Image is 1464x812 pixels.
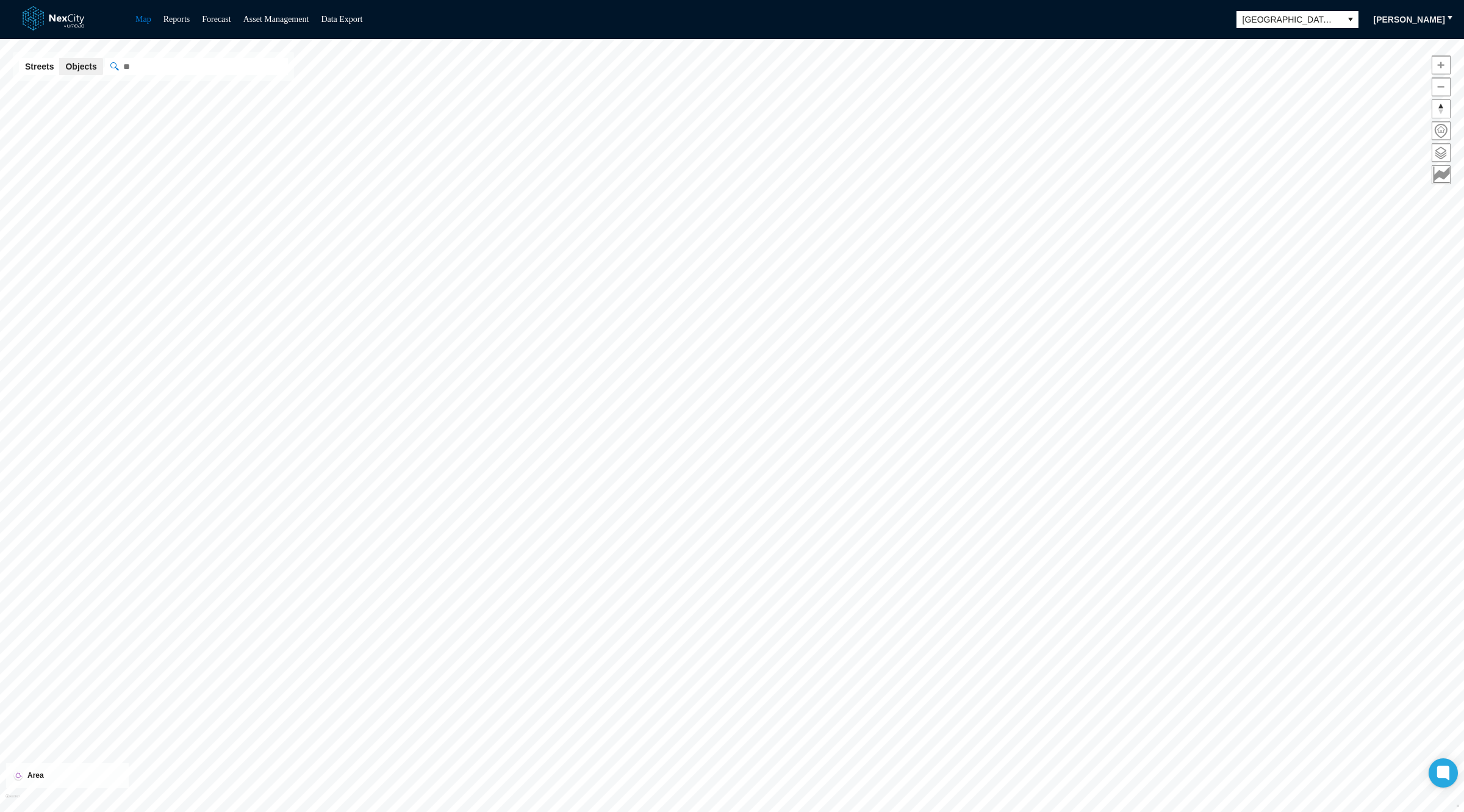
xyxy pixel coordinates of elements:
[135,15,151,24] a: Map
[5,794,20,808] a: Mapbox homepage
[1432,165,1451,184] button: Key metrics
[1432,143,1451,162] button: Layers management
[1432,56,1451,74] button: Zoom in
[25,60,54,73] span: Streets
[1243,13,1337,26] span: [GEOGRAPHIC_DATA][PERSON_NAME]
[1366,10,1453,29] button: [PERSON_NAME]
[1432,99,1451,118] button: Reset bearing to north
[243,15,309,24] a: Asset Management
[163,15,190,24] a: Reports
[321,15,362,24] a: Data Export
[19,58,60,75] button: Streets
[1432,56,1450,74] span: Zoom in
[1374,13,1445,26] span: [PERSON_NAME]
[15,769,120,782] div: Area
[65,60,96,73] span: Objects
[1343,11,1358,28] button: select
[59,58,102,75] button: Objects
[1432,100,1450,118] span: Reset bearing to north
[202,15,231,24] a: Forecast
[1432,121,1451,140] button: Home
[1432,77,1451,96] button: Zoom out
[1432,78,1450,96] span: Zoom out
